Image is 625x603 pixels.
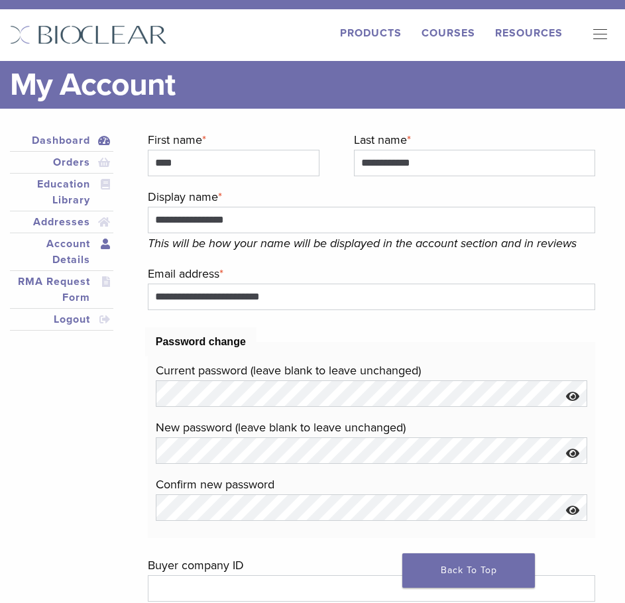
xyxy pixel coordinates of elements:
a: Back To Top [402,553,535,588]
img: Bioclear [10,25,167,44]
a: Account Details [13,236,111,268]
nav: Primary Navigation [583,25,615,45]
a: Products [340,27,402,40]
a: RMA Request Form [13,274,111,305]
a: Addresses [13,214,111,230]
a: Logout [13,311,111,327]
label: Display name [148,187,595,207]
label: Buyer company ID [148,555,595,575]
button: Show password [559,494,587,528]
label: Confirm new password [156,474,587,494]
label: Email address [148,264,595,284]
a: Dashboard [13,133,111,148]
em: This will be how your name will be displayed in the account section and in reviews [148,236,577,250]
button: Show password [559,437,587,471]
h1: My Account [10,61,615,109]
label: Current password (leave blank to leave unchanged) [156,360,587,380]
a: Resources [495,27,563,40]
a: Courses [422,27,475,40]
a: Orders [13,154,111,170]
label: Last name [354,130,595,150]
nav: Account pages [10,130,113,347]
label: First name [148,130,320,150]
label: New password (leave blank to leave unchanged) [156,417,587,437]
a: Education Library [13,176,111,208]
legend: Password change [145,327,256,356]
button: Show password [559,380,587,414]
